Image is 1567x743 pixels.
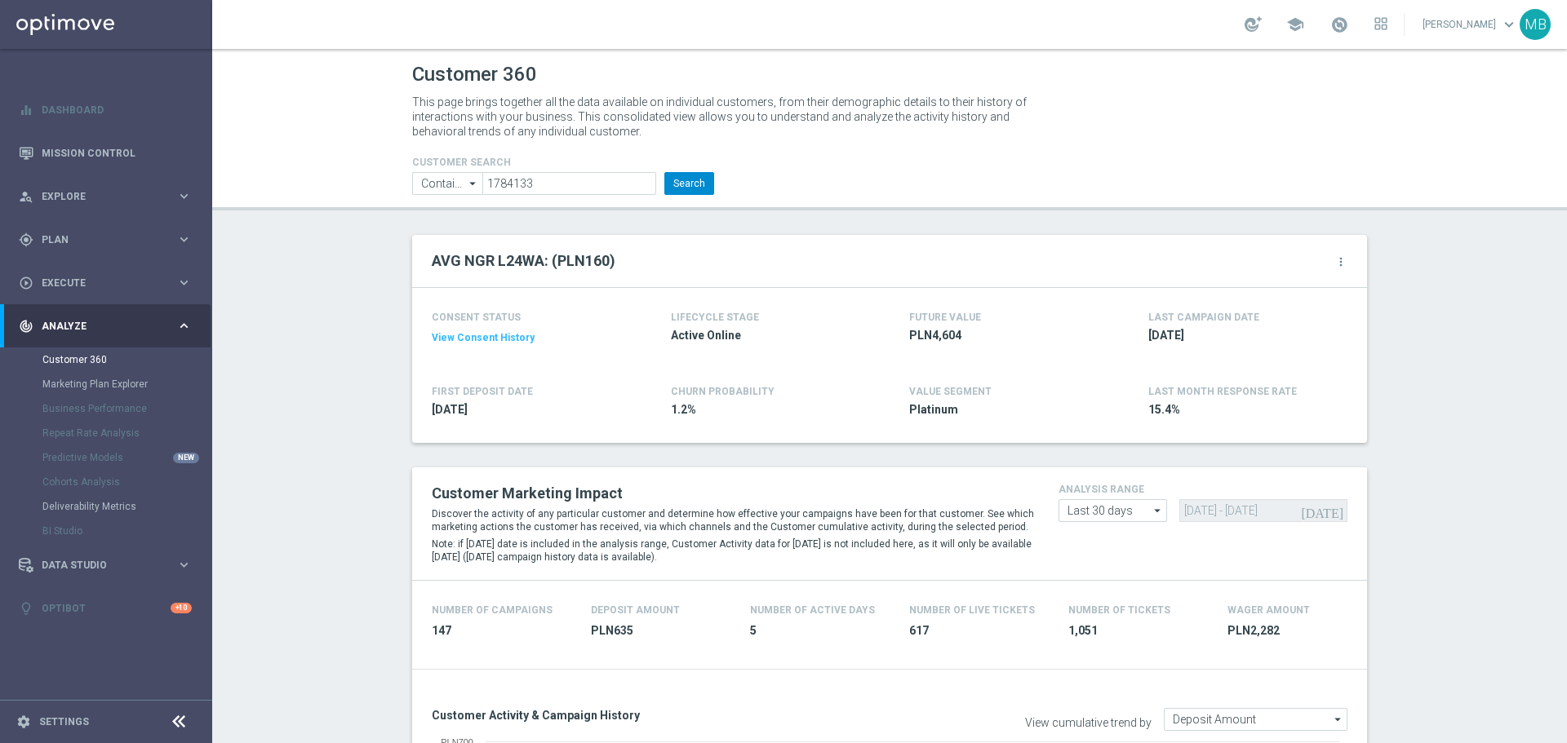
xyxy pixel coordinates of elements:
[18,233,193,246] button: gps_fixed Plan keyboard_arrow_right
[432,537,1034,564] p: Note: if [DATE] date is included in the analysis range, Customer Activity data for [DATE] is not ...
[19,319,176,334] div: Analyze
[909,604,1035,616] h4: Number Of Live Tickets
[671,328,862,343] span: Active Online
[432,312,623,323] h4: CONSENT STATUS
[19,189,176,204] div: Explore
[750,623,890,639] span: 5
[42,470,211,494] div: Cohorts Analysis
[42,372,211,396] div: Marketing Plan Explorer
[42,445,211,470] div: Predictive Models
[1286,15,1304,33] span: school
[432,386,533,397] h4: FIRST DEPOSIT DATE
[1148,386,1297,397] span: LAST MONTH RESPONSE RATE
[432,484,1034,503] h2: Customer Marketing Impact
[1330,709,1347,730] i: arrow_drop_down
[412,172,482,195] input: Contains
[909,386,992,397] h4: VALUE SEGMENT
[42,494,211,519] div: Deliverability Metrics
[42,396,211,421] div: Business Performance
[432,708,877,723] h3: Customer Activity & Campaign History
[465,173,482,194] i: arrow_drop_down
[591,623,730,639] span: PLN635
[1059,484,1347,495] h4: analysis range
[1025,716,1152,730] label: View cumulative trend by
[42,131,192,175] a: Mission Control
[42,519,211,543] div: BI Studio
[18,320,193,333] button: track_changes Analyze keyboard_arrow_right
[18,276,193,290] button: play_circle_outline Execute keyboard_arrow_right
[19,558,176,573] div: Data Studio
[1227,604,1310,616] h4: Wager Amount
[432,507,1034,533] p: Discover the activity of any particular customer and determine how effective your campaigns have ...
[671,312,759,323] h4: LIFECYCLE STAGE
[173,453,199,463] div: NEW
[671,386,775,397] span: CHURN PROBABILITY
[1068,604,1170,616] h4: Number Of Tickets
[671,402,862,418] span: 1.2%
[18,602,193,615] button: lightbulb Optibot +10
[909,402,1100,418] span: Platinum
[19,232,176,247] div: Plan
[42,421,211,445] div: Repeat Rate Analysis
[18,190,193,203] button: person_search Explore keyboard_arrow_right
[42,192,176,201] span: Explore
[1227,623,1367,639] span: PLN2,282
[19,103,33,117] i: equalizer
[19,586,192,630] div: Optibot
[18,559,193,572] button: Data Studio keyboard_arrow_right
[42,88,192,131] a: Dashboard
[412,95,1041,139] p: This page brings together all the data available on individual customers, from their demographic ...
[42,278,176,288] span: Execute
[18,104,193,117] button: equalizer Dashboard
[412,63,1367,86] h1: Customer 360
[19,319,33,334] i: track_changes
[1421,12,1520,37] a: [PERSON_NAME]keyboard_arrow_down
[42,347,211,372] div: Customer 360
[19,601,33,616] i: lightbulb
[482,172,656,195] input: Enter CID, Email, name or phone
[18,147,193,160] button: Mission Control
[176,557,192,573] i: keyboard_arrow_right
[19,232,33,247] i: gps_fixed
[1150,500,1166,521] i: arrow_drop_down
[432,604,553,616] h4: Number of Campaigns
[176,318,192,334] i: keyboard_arrow_right
[39,717,89,727] a: Settings
[432,623,571,639] span: 147
[1148,328,1339,343] span: 2025-09-07
[664,172,714,195] button: Search
[432,331,535,345] button: View Consent History
[909,328,1100,343] span: PLN4,604
[412,157,714,168] h4: CUSTOMER SEARCH
[1500,15,1518,33] span: keyboard_arrow_down
[42,500,170,513] a: Deliverability Metrics
[909,312,981,323] h4: FUTURE VALUE
[1068,623,1208,639] span: 1,051
[19,88,192,131] div: Dashboard
[19,276,176,290] div: Execute
[1520,9,1551,40] div: MB
[1148,402,1339,418] span: 15.4%
[432,402,623,418] span: 2020-03-15
[432,251,615,271] h2: AVG NGR L24WA: (PLN160)
[19,189,33,204] i: person_search
[42,586,171,630] a: Optibot
[909,623,1049,639] span: 617
[42,560,176,570] span: Data Studio
[19,276,33,290] i: play_circle_outline
[1334,255,1347,268] i: more_vert
[42,235,176,245] span: Plan
[176,275,192,290] i: keyboard_arrow_right
[750,604,875,616] h4: Number of Active Days
[591,604,680,616] h4: Deposit Amount
[1059,499,1167,522] input: analysis range
[176,188,192,204] i: keyboard_arrow_right
[16,714,31,729] i: settings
